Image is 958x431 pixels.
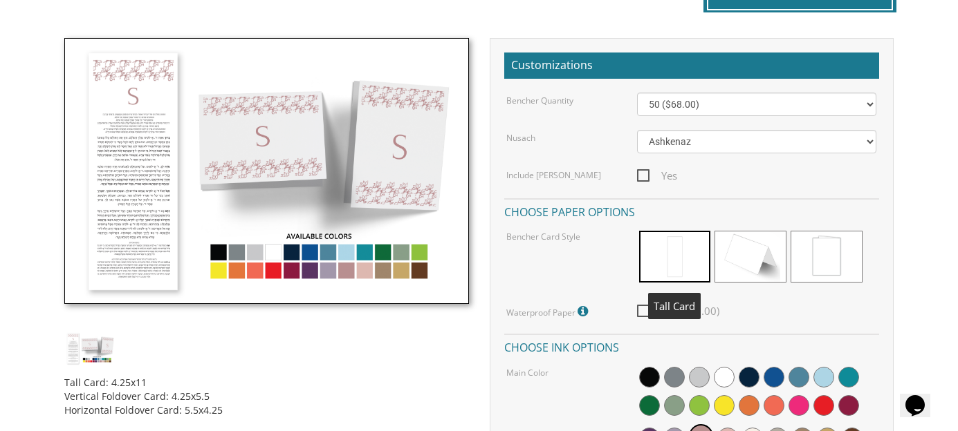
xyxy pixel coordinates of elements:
[504,198,879,222] h4: Choose paper options
[64,332,116,365] img: dc_style15.jpg
[506,231,580,242] label: Bencher Card Style
[900,376,944,417] iframe: chat widget
[504,334,879,358] h4: Choose ink options
[637,167,677,184] span: Yes
[504,52,879,79] h2: Customizations
[506,367,549,379] label: Main Color
[506,303,591,320] label: Waterproof Paper
[506,132,535,144] label: Nusach
[637,303,719,320] span: Yes ($15.00)
[506,95,573,106] label: Bencher Quantity
[64,365,468,417] div: Tall Card: 4.25x11 Vertical Foldover Card: 4.25x5.5 Horizontal Foldover Card: 5.5x4.25
[64,38,468,304] img: dc_style15.jpg
[506,169,601,181] label: Include [PERSON_NAME]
